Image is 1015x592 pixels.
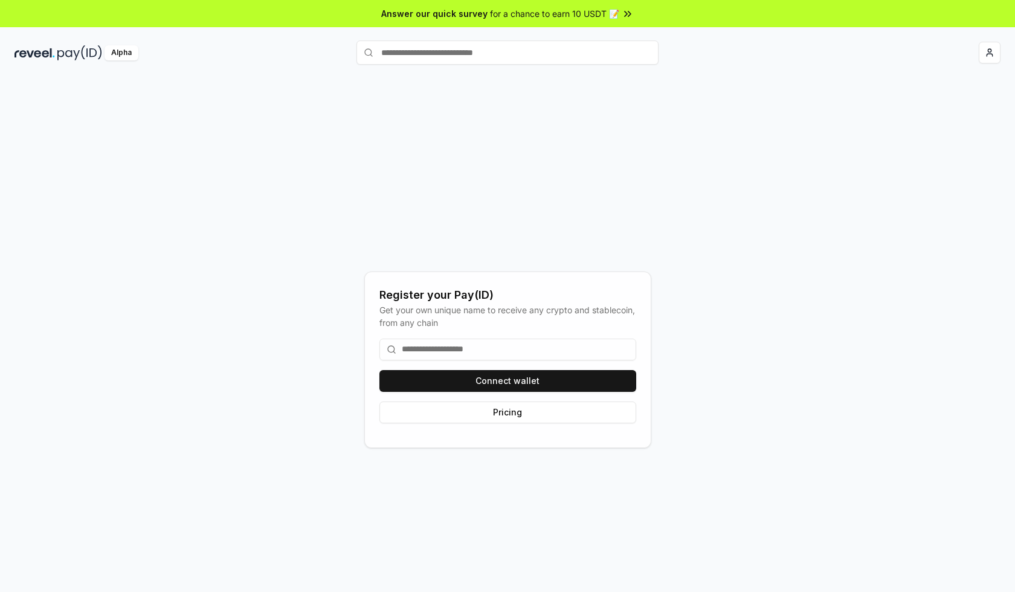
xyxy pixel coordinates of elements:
[381,7,488,20] span: Answer our quick survey
[14,45,55,60] img: reveel_dark
[379,304,636,329] div: Get your own unique name to receive any crypto and stablecoin, from any chain
[105,45,138,60] div: Alpha
[379,287,636,304] div: Register your Pay(ID)
[57,45,102,60] img: pay_id
[379,402,636,423] button: Pricing
[379,370,636,392] button: Connect wallet
[490,7,619,20] span: for a chance to earn 10 USDT 📝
